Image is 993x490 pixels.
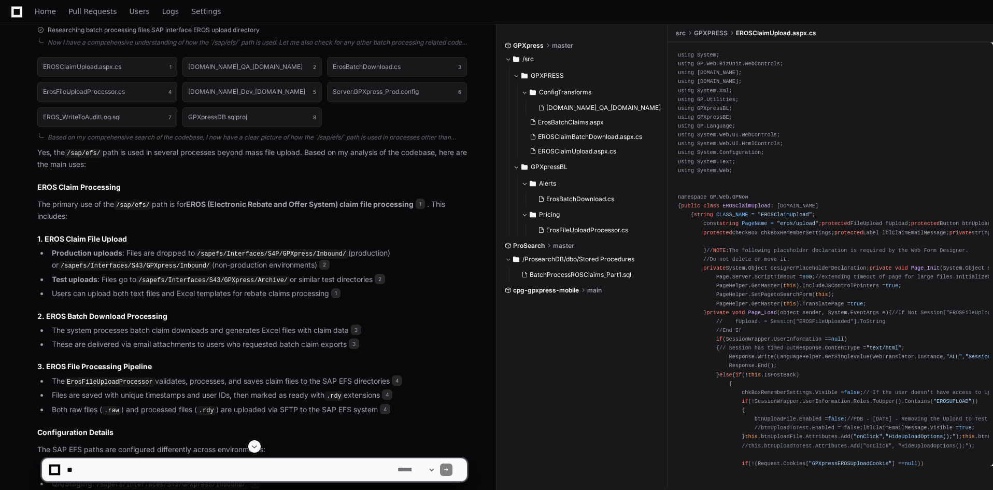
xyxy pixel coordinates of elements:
button: /ProsearchDB/dbo/Stored Procedures [505,251,660,268]
span: 2 [319,260,330,270]
span: Pull Requests [68,8,117,15]
span: /ProsearchDB/dbo/Stored Procedures [522,255,634,263]
span: false [828,416,844,422]
span: "EROSClaimUpload" [758,212,812,218]
code: ErosFileUploadProcessor [65,377,155,387]
span: GPXpress [513,41,544,50]
span: (object sender, System.EventArgs e) [777,310,889,316]
code: /sapefs/Interfaces/S43/GPXpress/Archive/ [136,276,290,285]
button: /src [505,51,660,67]
li: : Files are dropped to (production) or (non-production environments) [49,247,467,272]
h1: ErosFileUploadProcessor.cs [43,89,125,95]
span: this [748,372,761,378]
span: protected [703,230,732,236]
li: The validates, processes, and saves claim files to the SAP EFS directories [49,375,467,388]
code: .rdy [324,391,344,401]
div: Based on my comprehensive search of the codebase, I now have a clear picture of how the `/sap/efs... [48,133,467,142]
p: Yes, the path is used in several processes beyond mass file upload. Based on my analysis of the c... [37,147,467,171]
span: /src [522,55,534,63]
span: GPXPRESS [694,29,728,37]
span: else [719,372,732,378]
strong: EROS (Electronic Rebate and Offer System) claim file processing [186,200,414,208]
span: this [815,291,828,298]
span: EROSClaimUpload.aspx.cs [736,29,816,37]
span: "ALL" [946,354,962,360]
span: main [587,286,602,295]
span: GPXpressBL [531,163,568,171]
span: ProSearch [513,242,545,250]
span: 1 [416,199,425,209]
span: GPXPRESS [531,72,564,80]
span: 1 [169,63,172,71]
span: 5 [313,88,316,96]
span: null [831,336,844,342]
li: Users can upload both text files and Excel templates for rebate claims processing [49,288,467,300]
span: Pricing [539,211,560,219]
span: // Session has timed out [719,345,796,351]
span: Researching batch processing files SAP interface EROS upload directory [48,26,260,34]
h1: [DOMAIN_NAME]_Dev_[DOMAIN_NAME] [188,89,305,95]
code: /sapefs/Interfaces/S43/GPXpress/Inbound/ [59,261,212,271]
button: ConfigTransforms [521,84,667,101]
span: ErosBatchDownload.cs [546,195,614,203]
span: 2 [375,274,385,284]
span: "EROSUPLOAD" [933,398,972,404]
span: 3 [458,63,461,71]
span: private [706,310,729,316]
button: ErosFileUploadProcessor.cs [534,223,661,237]
svg: Directory [513,53,519,65]
li: The system processes batch claim downloads and generates Excel files with claim data [49,325,467,337]
span: BatchProcessROSClaims_Part1.sql [530,271,631,279]
span: class [703,203,719,209]
button: ErosBatchClaims.aspx [526,115,661,130]
button: GPXpressBL [513,159,667,175]
button: [DOMAIN_NAME]_QA_[DOMAIN_NAME] [534,101,661,115]
code: /sap/efs/ [114,201,152,210]
span: false [844,389,860,396]
span: 7 [168,113,172,121]
span: 6 [458,88,461,96]
span: cpg-gpxpress-mobile [513,286,579,295]
span: = [771,220,774,227]
span: protected [911,220,940,227]
span: Settings [191,8,221,15]
span: true [885,283,898,289]
button: GPXpressDB.sqlproj8 [182,107,322,127]
strong: Production uploads [52,248,122,257]
button: ErosBatchDownload.cs [534,192,661,206]
code: /sapefs/Interfaces/S4P/GPXpress/Inbound/ [195,249,348,259]
button: EROS_WriteToAuditLog.sql7 [37,107,177,127]
h1: EROSClaimUpload.aspx.cs [43,64,121,70]
span: this [962,433,975,440]
span: ConfigTransforms [539,88,591,96]
span: if [735,372,742,378]
span: protected [834,230,863,236]
span: //Do not delete or move it. [703,256,789,262]
h2: Configuration Details [37,427,467,438]
span: this [783,283,796,289]
button: [DOMAIN_NAME]_QA_[DOMAIN_NAME]2 [182,57,322,77]
span: this [783,301,796,307]
svg: Directory [530,208,536,221]
span: public [681,203,700,209]
span: string [719,220,739,227]
span: EROSClaimUpload [722,203,770,209]
button: Pricing [521,206,667,223]
svg: Directory [521,161,528,173]
code: /sap/efs/ [65,149,103,158]
button: ErosBatchDownload.cs3 [327,57,467,77]
span: // fUpload. = Session["EROSFileUploaded"].ToString [716,318,886,325]
span: "onClick" [854,433,882,440]
button: BatchProcessROSClaims_Part1.sql [517,268,654,282]
h3: 3. EROS File Processing Pipeline [37,361,467,372]
code: .raw [102,406,121,415]
button: EROSClaimUpload.aspx.cs1 [37,57,177,77]
svg: Directory [513,253,519,265]
svg: Directory [530,177,536,190]
span: //extending timeout of page for large files. [815,274,956,280]
span: [DOMAIN_NAME]_QA_[DOMAIN_NAME] [546,104,661,112]
span: "text/html" [866,345,901,351]
span: Users [130,8,150,15]
div: Now I have a comprehensive understanding of how the `/sap/efs/` path is used. Let me also check f... [48,38,467,47]
p: The primary use of the path is for . This includes: [37,199,467,222]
